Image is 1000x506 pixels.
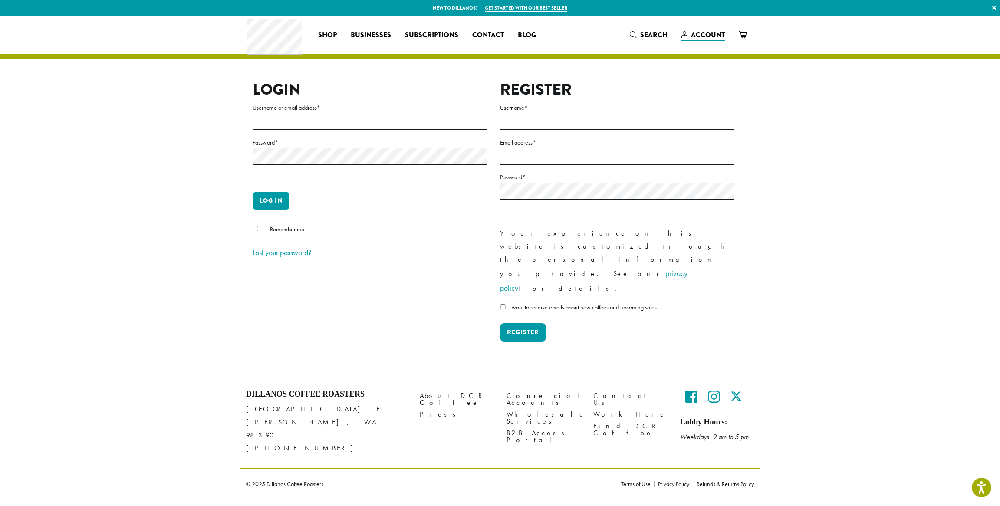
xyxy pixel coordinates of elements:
[246,390,407,399] h4: Dillanos Coffee Roasters
[485,4,567,12] a: Get started with our best seller
[253,192,289,210] button: Log in
[246,403,407,455] p: [GEOGRAPHIC_DATA] E [PERSON_NAME], WA 98390 [PHONE_NUMBER]
[693,481,754,487] a: Refunds & Returns Policy
[500,227,734,296] p: Your experience on this website is customized through the personal information you provide. See o...
[518,30,536,41] span: Blog
[654,481,693,487] a: Privacy Policy
[680,432,749,441] em: Weekdays 9 am to 5 pm
[246,481,608,487] p: © 2025 Dillanos Coffee Roasters.
[318,30,337,41] span: Shop
[253,102,487,113] label: Username or email address
[420,409,493,421] a: Press
[507,390,580,408] a: Commercial Accounts
[500,172,734,183] label: Password
[253,247,312,257] a: Lost your password?
[500,102,734,113] label: Username
[500,137,734,148] label: Email address
[593,421,667,439] a: Find DCR Coffee
[621,481,654,487] a: Terms of Use
[351,30,391,41] span: Businesses
[691,30,725,40] span: Account
[472,30,504,41] span: Contact
[509,303,658,311] span: I want to receive emails about new coffees and upcoming sales.
[420,390,493,408] a: About DCR Coffee
[507,409,580,427] a: Wholesale Services
[500,80,734,99] h2: Register
[311,28,344,42] a: Shop
[500,323,546,342] button: Register
[640,30,668,40] span: Search
[405,30,458,41] span: Subscriptions
[253,137,487,148] label: Password
[270,225,304,233] span: Remember me
[253,80,487,99] h2: Login
[500,268,687,293] a: privacy policy
[593,409,667,421] a: Work Here
[680,417,754,427] h5: Lobby Hours:
[507,427,580,446] a: B2B Access Portal
[500,304,506,310] input: I want to receive emails about new coffees and upcoming sales.
[593,390,667,408] a: Contact Us
[623,28,674,42] a: Search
